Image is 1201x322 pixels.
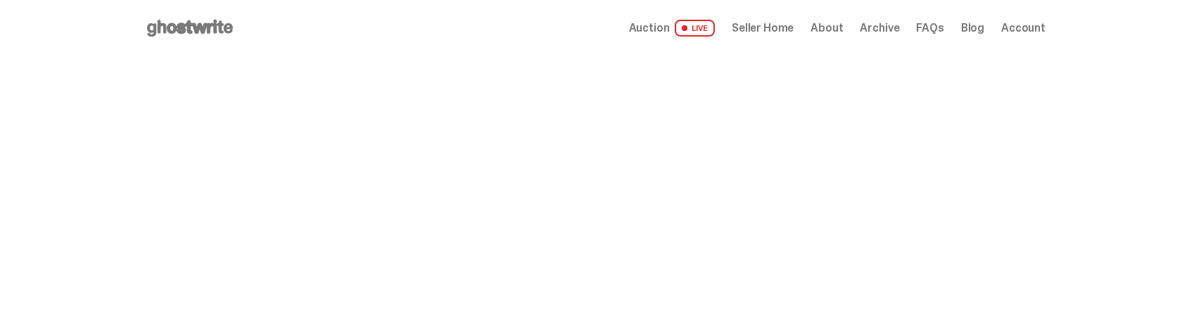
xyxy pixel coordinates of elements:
[1001,22,1046,34] a: Account
[629,20,715,37] a: Auction LIVE
[675,20,715,37] span: LIVE
[732,22,794,34] a: Seller Home
[629,22,670,34] span: Auction
[916,22,943,34] a: FAQs
[860,22,899,34] a: Archive
[811,22,843,34] a: About
[961,22,984,34] a: Blog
